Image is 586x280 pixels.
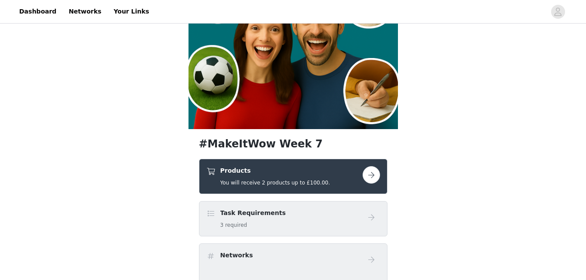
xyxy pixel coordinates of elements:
h5: 3 required [220,221,286,229]
a: Your Links [108,2,154,21]
div: Task Requirements [199,201,387,236]
div: Products [199,159,387,194]
div: avatar [554,5,562,19]
a: Networks [63,2,106,21]
a: Dashboard [14,2,62,21]
h5: You will receive 2 products up to £100.00. [220,179,330,187]
h4: Task Requirements [220,208,286,218]
h1: #MakeItWow Week 7 [199,136,387,152]
h4: Products [220,166,330,175]
h4: Networks [220,251,253,260]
